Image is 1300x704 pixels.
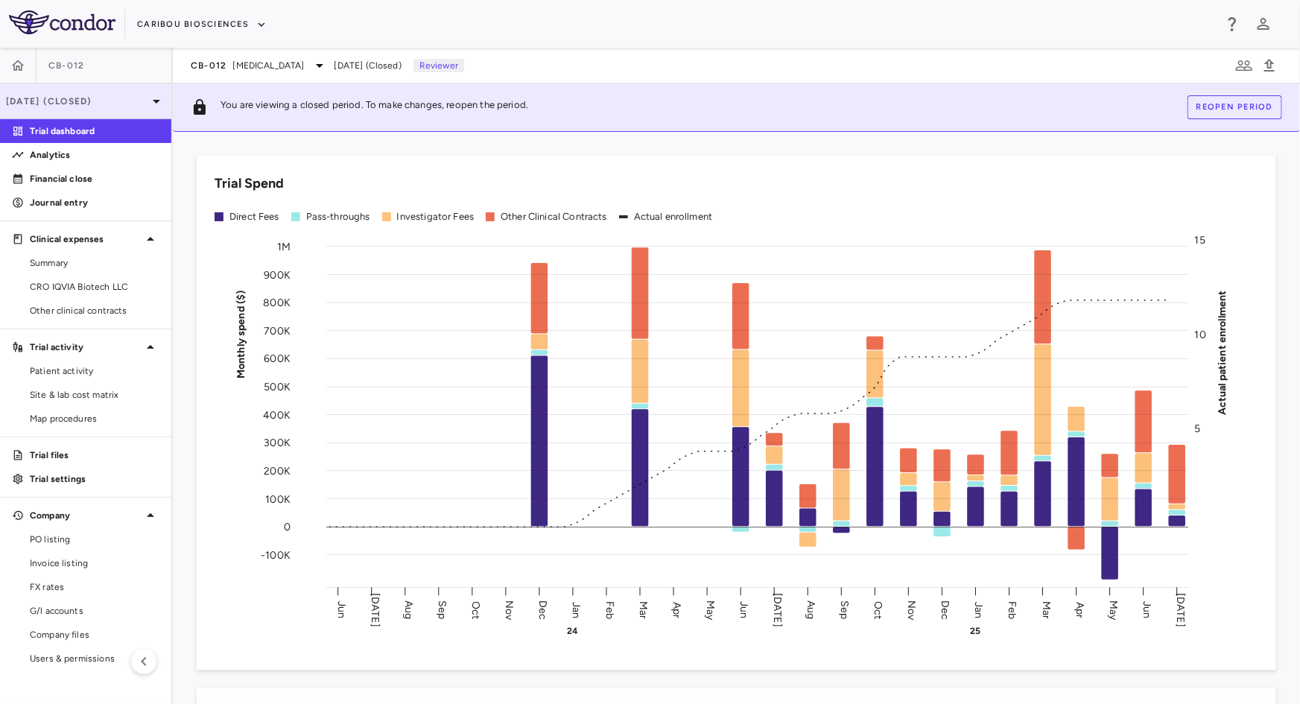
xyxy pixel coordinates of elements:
[229,210,279,223] div: Direct Fees
[567,626,578,636] text: 24
[670,601,683,618] text: Apr
[30,232,142,246] p: Clinical expenses
[48,60,85,72] span: CB-012
[30,304,159,317] span: Other clinical contracts
[402,600,415,619] text: Aug
[971,626,981,636] text: 25
[1040,600,1053,618] text: Mar
[30,148,159,162] p: Analytics
[30,533,159,546] span: PO listing
[30,652,159,665] span: Users & permissions
[235,290,247,378] tspan: Monthly spend ($)
[264,381,291,393] tspan: 500K
[738,601,750,618] text: Jun
[30,412,159,425] span: Map procedures
[306,210,370,223] div: Pass-throughs
[263,296,291,309] tspan: 800K
[503,600,516,620] text: Nov
[469,600,482,618] text: Oct
[30,340,142,354] p: Trial activity
[30,604,159,618] span: G/l accounts
[30,364,159,378] span: Patient activity
[335,601,348,618] text: Jun
[436,600,448,619] text: Sep
[30,448,159,462] p: Trial files
[771,593,784,627] text: [DATE]
[1195,328,1206,340] tspan: 10
[1107,600,1120,620] text: May
[137,13,267,37] button: Caribou Biosciences
[30,556,159,570] span: Invoice listing
[501,210,607,223] div: Other Clinical Contracts
[30,388,159,402] span: Site & lab cost matrix
[233,59,305,72] span: [MEDICAL_DATA]
[284,521,291,533] tspan: 0
[30,509,142,522] p: Company
[1141,601,1153,618] text: Jun
[369,593,381,627] text: [DATE]
[264,465,291,478] tspan: 200K
[30,124,159,138] p: Trial dashboard
[265,492,291,505] tspan: 100K
[1006,600,1019,618] text: Feb
[634,210,713,223] div: Actual enrollment
[570,601,583,618] text: Jan
[1195,234,1205,247] tspan: 15
[261,548,291,561] tspan: -100K
[191,60,227,72] span: CB-012
[805,600,818,619] text: Aug
[1188,95,1282,119] button: Reopen period
[413,59,464,72] p: Reviewer
[906,600,919,620] text: Nov
[264,352,291,365] tspan: 600K
[30,256,159,270] span: Summary
[872,600,885,618] text: Oct
[334,59,402,72] span: [DATE] (Closed)
[839,600,852,619] text: Sep
[30,580,159,594] span: FX rates
[30,280,159,294] span: CRO IQVIA Biotech LLC
[215,174,284,194] h6: Trial Spend
[397,210,475,223] div: Investigator Fees
[263,408,291,421] tspan: 400K
[30,172,159,185] p: Financial close
[264,268,291,281] tspan: 900K
[221,98,528,116] p: You are viewing a closed period. To make changes, reopen the period.
[603,600,616,618] text: Feb
[9,10,115,34] img: logo-full-SnFGN8VE.png
[1217,290,1229,415] tspan: Actual patient enrollment
[30,628,159,641] span: Company files
[1074,601,1086,618] text: Apr
[637,600,650,618] text: Mar
[704,600,717,620] text: May
[973,601,986,618] text: Jan
[264,324,291,337] tspan: 700K
[6,95,148,108] p: [DATE] (Closed)
[264,437,291,449] tspan: 300K
[536,600,549,619] text: Dec
[30,196,159,209] p: Journal entry
[939,600,952,619] text: Dec
[277,240,291,253] tspan: 1M
[1195,422,1201,435] tspan: 5
[1174,593,1187,627] text: [DATE]
[30,472,159,486] p: Trial settings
